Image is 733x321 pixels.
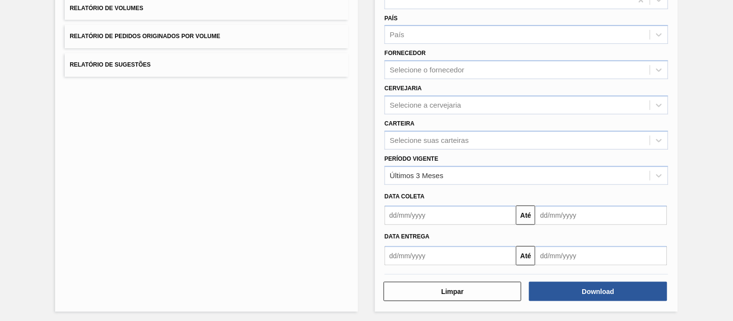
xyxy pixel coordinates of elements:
span: Relatório de Sugestões [70,61,151,68]
input: dd/mm/yyyy [385,246,516,265]
div: Últimos 3 Meses [390,171,444,180]
label: País [385,15,398,22]
span: Data entrega [385,233,430,240]
button: Relatório de Pedidos Originados por Volume [65,25,348,48]
span: Data coleta [385,193,425,200]
div: País [390,31,404,39]
div: Selecione a cervejaria [390,101,461,109]
label: Fornecedor [385,50,426,56]
button: Download [529,282,667,301]
label: Carteira [385,120,415,127]
button: Limpar [384,282,521,301]
span: Relatório de Pedidos Originados por Volume [70,33,220,40]
div: Selecione o fornecedor [390,66,464,74]
button: Até [516,246,535,265]
button: Relatório de Sugestões [65,53,348,77]
span: Relatório de Volumes [70,5,143,12]
label: Período Vigente [385,155,438,162]
input: dd/mm/yyyy [535,206,667,225]
input: dd/mm/yyyy [535,246,667,265]
label: Cervejaria [385,85,422,92]
input: dd/mm/yyyy [385,206,516,225]
div: Selecione suas carteiras [390,136,469,144]
button: Até [516,206,535,225]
